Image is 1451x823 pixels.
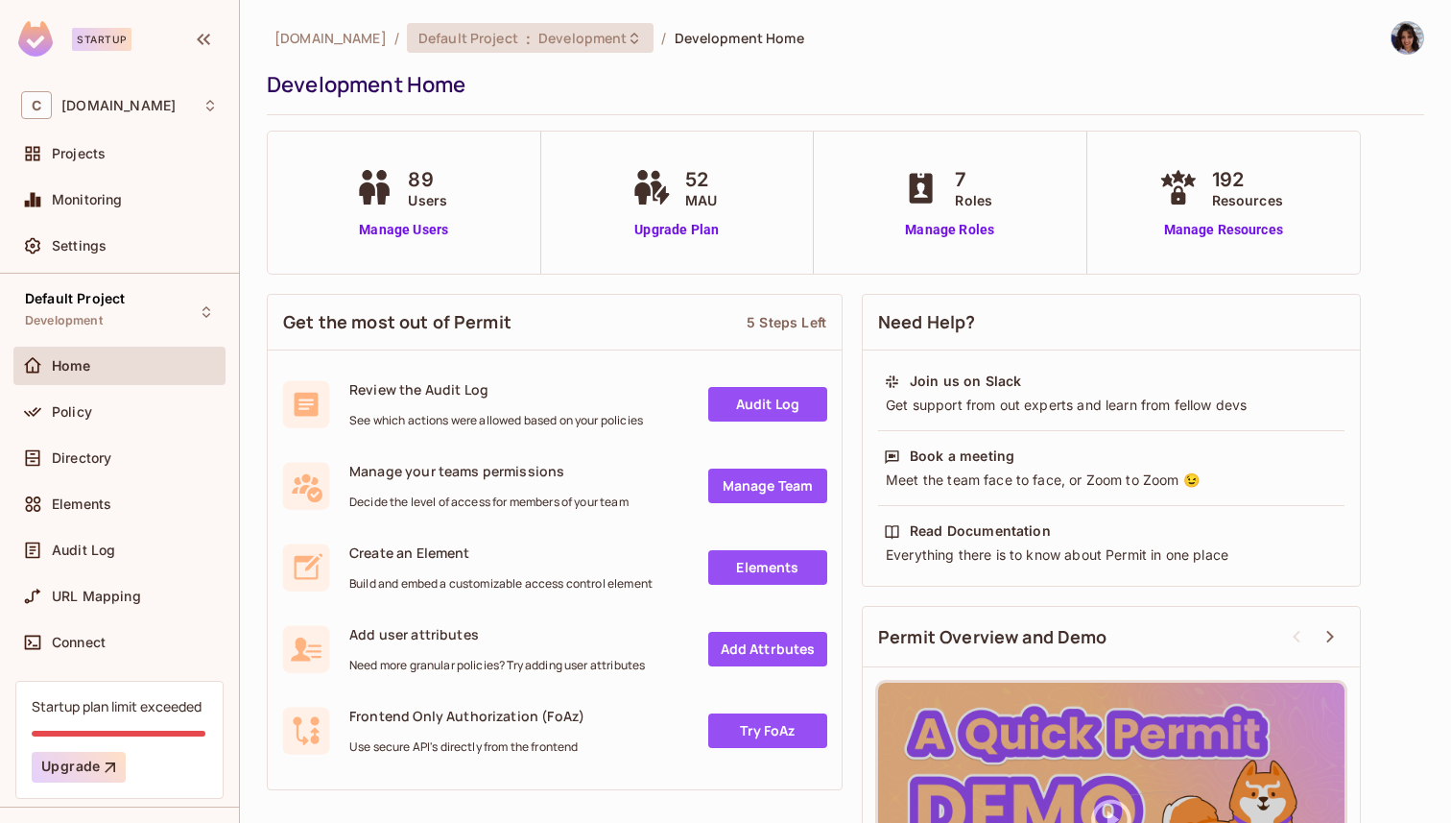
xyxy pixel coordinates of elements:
span: Connect [52,635,106,650]
a: Add Attrbutes [708,632,827,666]
span: See which actions were allowed based on your policies [349,413,643,428]
span: Policy [52,404,92,420]
span: C [21,91,52,119]
span: 7 [955,165,992,194]
div: Read Documentation [910,521,1051,541]
span: Workspace: chalkboard.io [61,98,176,113]
span: 89 [408,165,447,194]
span: Roles [955,190,992,210]
div: Get support from out experts and learn from fellow devs [884,396,1339,415]
span: Need more granular policies? Try adding user attributes [349,658,645,673]
a: Elements [708,550,827,585]
span: Monitoring [52,192,123,207]
span: Development Home [675,29,804,47]
span: Projects [52,146,106,161]
img: SReyMgAAAABJRU5ErkJggg== [18,21,53,57]
span: Get the most out of Permit [283,310,511,334]
li: / [394,29,399,47]
div: Startup [72,28,131,51]
span: Directory [52,450,111,466]
div: Everything there is to know about Permit in one place [884,545,1339,565]
span: Default Project [418,29,518,47]
a: Audit Log [708,387,827,422]
span: Create an Element [349,544,653,562]
li: / [661,29,666,47]
span: Add user attributes [349,625,645,643]
div: Meet the team face to face, or Zoom to Zoom 😉 [884,471,1339,490]
span: Permit Overview and Demo [878,625,1107,649]
span: Development [538,29,627,47]
span: the active workspace [274,29,387,47]
span: Home [52,358,91,374]
div: Join us on Slack [910,372,1021,391]
span: URL Mapping [52,589,141,604]
div: 5 Steps Left [747,313,826,331]
a: Manage Roles [897,220,1002,240]
div: Startup plan limit exceeded [32,697,202,715]
span: Build and embed a customizable access control element [349,576,653,592]
span: Development [25,313,103,328]
span: Review the Audit Log [349,380,643,399]
span: MAU [685,190,717,210]
span: Audit Log [52,543,115,558]
a: Try FoAz [708,714,827,748]
a: Manage Users [350,220,457,240]
span: Settings [52,238,107,254]
img: Lusine Karapetian [1392,22,1423,54]
span: Elements [52,496,111,512]
span: Resources [1212,190,1283,210]
span: Manage your teams permissions [349,462,629,480]
span: Users [408,190,447,210]
a: Upgrade Plan [628,220,726,240]
a: Manage Resources [1154,220,1293,240]
div: Book a meeting [910,447,1014,466]
span: Need Help? [878,310,976,334]
span: Frontend Only Authorization (FoAz) [349,707,584,725]
span: : [525,31,532,46]
span: Default Project [25,291,125,306]
span: Use secure API's directly from the frontend [349,739,584,755]
div: Development Home [267,70,1415,99]
span: Decide the level of access for members of your team [349,495,629,510]
button: Upgrade [32,752,126,783]
span: 52 [685,165,717,194]
a: Manage Team [708,469,827,503]
span: 192 [1212,165,1283,194]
